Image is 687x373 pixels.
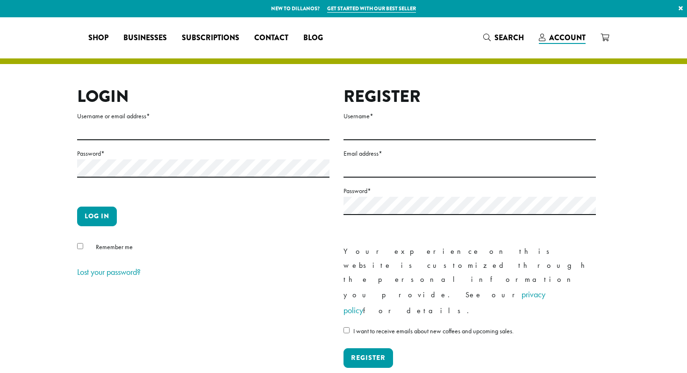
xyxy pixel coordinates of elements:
[343,327,350,333] input: I want to receive emails about new coffees and upcoming sales.
[77,148,329,159] label: Password
[77,207,117,226] button: Log in
[182,32,239,44] span: Subscriptions
[494,32,524,43] span: Search
[77,266,141,277] a: Lost your password?
[343,244,596,318] p: Your experience on this website is customized through the personal information you provide. See o...
[327,5,416,13] a: Get started with our best seller
[88,32,108,44] span: Shop
[343,185,596,197] label: Password
[303,32,323,44] span: Blog
[343,86,596,107] h2: Register
[549,32,586,43] span: Account
[81,30,116,45] a: Shop
[343,110,596,122] label: Username
[77,110,329,122] label: Username or email address
[123,32,167,44] span: Businesses
[77,86,329,107] h2: Login
[353,327,514,335] span: I want to receive emails about new coffees and upcoming sales.
[343,348,393,368] button: Register
[96,243,133,251] span: Remember me
[343,148,596,159] label: Email address
[254,32,288,44] span: Contact
[343,289,545,316] a: privacy policy
[476,30,531,45] a: Search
